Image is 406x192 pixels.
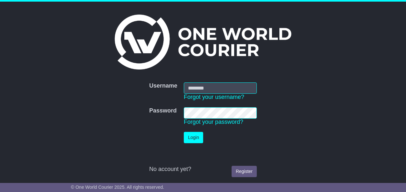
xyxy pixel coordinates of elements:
[149,166,257,173] div: No account yet?
[149,107,177,114] label: Password
[184,119,243,125] a: Forgot your password?
[115,15,291,69] img: One World
[184,132,203,143] button: Login
[149,82,177,90] label: Username
[232,166,257,177] a: Register
[184,94,244,100] a: Forgot your username?
[71,185,164,190] span: © One World Courier 2025. All rights reserved.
